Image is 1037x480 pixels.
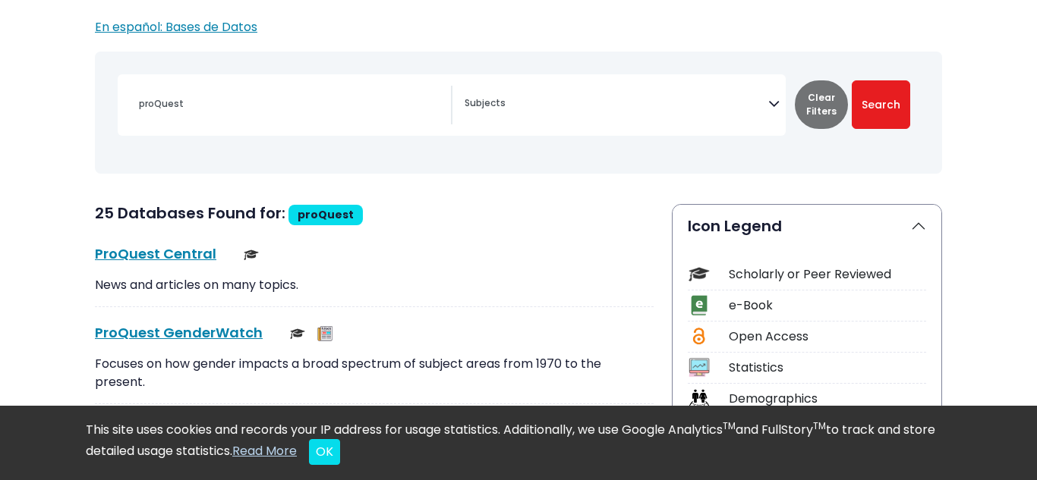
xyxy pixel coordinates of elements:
[729,359,926,377] div: Statistics
[244,247,259,262] img: Scholarly or Peer Reviewed
[729,265,926,284] div: Scholarly or Peer Reviewed
[95,52,942,174] nav: Search filters
[290,326,305,341] img: Scholarly or Peer Reviewed
[689,295,709,315] img: Icon e-Book
[689,388,709,409] img: Icon Demographics
[689,264,709,284] img: Icon Scholarly or Peer Reviewed
[232,442,297,460] a: Read More
[689,357,709,378] img: Icon Statistics
[465,99,768,111] textarea: Search
[95,323,263,342] a: ProQuest GenderWatch
[689,326,708,347] img: Icon Open Access
[317,326,333,341] img: Newspapers
[813,419,826,432] sup: TM
[95,244,216,263] a: ProQuest Central
[673,205,941,247] button: Icon Legend
[95,202,285,224] span: 25 Databases Found for:
[723,419,736,432] sup: TM
[95,18,257,36] a: En español: Bases de Datos
[729,296,926,315] div: e-Book
[852,80,910,129] button: Submit for Search Results
[95,276,654,294] p: News and articles on many topics.
[795,80,848,129] button: Clear Filters
[86,421,951,465] div: This site uses cookies and records your IP address for usage statistics. Additionally, we use Goo...
[95,355,654,391] p: Focuses on how gender impacts a broad spectrum of subject areas from 1970 to the present.
[729,390,926,408] div: Demographics
[309,439,340,465] button: Close
[130,93,451,115] input: Search database by title or keyword
[729,328,926,346] div: Open Access
[298,207,354,222] span: proQuest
